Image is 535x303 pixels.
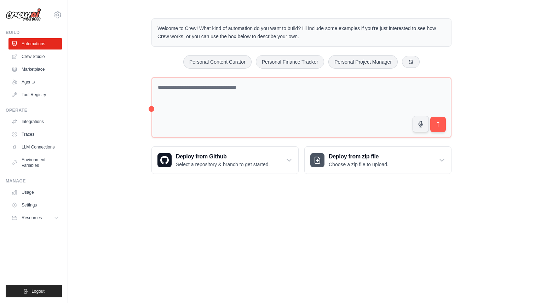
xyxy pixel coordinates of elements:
[329,152,389,161] h3: Deploy from zip file
[8,154,62,171] a: Environment Variables
[176,161,270,168] p: Select a repository & branch to get started.
[8,38,62,49] a: Automations
[6,107,62,113] div: Operate
[8,212,62,223] button: Resources
[329,161,389,168] p: Choose a zip file to upload.
[6,30,62,35] div: Build
[8,64,62,75] a: Marketplace
[328,55,398,69] button: Personal Project Manager
[6,285,62,297] button: Logout
[8,116,62,127] a: Integrations
[8,199,62,211] a: Settings
[8,51,62,62] a: Crew Studio
[8,141,62,153] a: LLM Connections
[8,129,62,140] a: Traces
[8,89,62,100] a: Tool Registry
[8,187,62,198] a: Usage
[31,289,45,294] span: Logout
[22,215,42,221] span: Resources
[157,24,445,41] p: Welcome to Crew! What kind of automation do you want to build? I'll include some examples if you'...
[6,178,62,184] div: Manage
[176,152,270,161] h3: Deploy from Github
[8,76,62,88] a: Agents
[256,55,324,69] button: Personal Finance Tracker
[183,55,252,69] button: Personal Content Curator
[6,8,41,22] img: Logo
